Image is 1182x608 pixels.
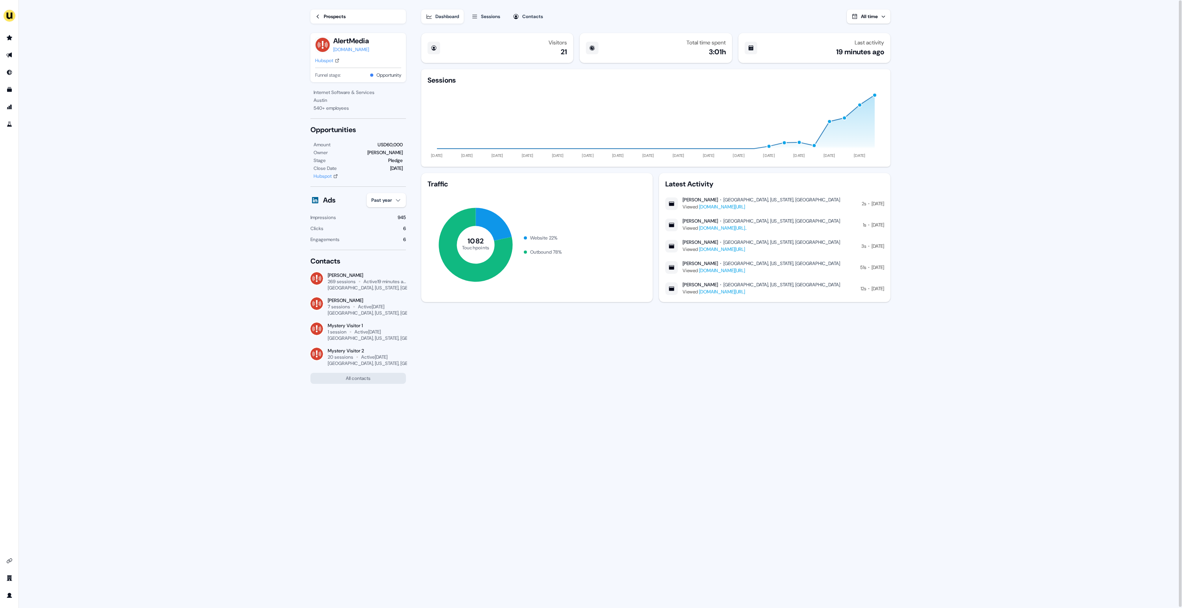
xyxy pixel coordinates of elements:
tspan: 1082 [468,236,484,246]
tspan: [DATE] [793,153,805,158]
div: Impressions [310,214,336,221]
div: [DATE] [872,263,884,271]
div: [DATE] [872,200,884,208]
div: Stage [314,157,326,164]
div: Owner [314,149,328,157]
div: Latest Activity [665,179,884,189]
div: Active [DATE] [354,329,381,335]
div: [GEOGRAPHIC_DATA], [US_STATE], [GEOGRAPHIC_DATA] [328,285,446,291]
div: USD60,000 [378,141,403,149]
div: Viewed [683,288,840,296]
a: [DOMAIN_NAME][URL] [699,246,745,252]
div: 540 + employees [314,104,403,112]
div: [PERSON_NAME] [367,149,403,157]
button: Past year [367,193,406,207]
tspan: [DATE] [522,153,534,158]
div: [PERSON_NAME] [683,282,718,288]
div: 51s [860,263,866,271]
div: 6 [403,236,406,243]
div: Internet Software & Services [314,88,403,96]
div: Active [DATE] [361,354,387,360]
div: Viewed [683,245,840,253]
div: Outbound 78 % [530,248,562,256]
tspan: [DATE] [431,153,443,158]
div: [GEOGRAPHIC_DATA], [US_STATE], [GEOGRAPHIC_DATA] [723,218,840,224]
a: Go to team [3,572,16,584]
a: Go to experiments [3,118,16,131]
button: All contacts [310,373,406,384]
tspan: [DATE] [492,153,503,158]
a: [DOMAIN_NAME][URL] [699,267,745,274]
div: [PERSON_NAME] [683,218,718,224]
div: Ads [323,195,336,205]
div: 20 sessions [328,354,353,360]
tspan: [DATE] [763,153,775,158]
span: All time [861,13,878,20]
div: 21 [561,47,567,57]
a: Go to integrations [3,555,16,567]
div: Mystery Visitor 2 [328,348,406,354]
div: [PERSON_NAME] [683,197,718,203]
div: Total time spent [686,39,726,46]
div: Opportunities [310,125,406,134]
div: Viewed [683,203,840,211]
a: Go to profile [3,589,16,602]
div: [DATE] [872,221,884,229]
div: Sessions [481,13,500,20]
span: Funnel stage: [315,71,341,79]
a: [DOMAIN_NAME][URL].. [699,225,747,231]
a: Prospects [310,9,406,24]
button: AlertMedia [333,36,369,46]
a: Go to prospects [3,31,16,44]
div: 19 minutes ago [836,47,884,57]
div: 1 session [328,329,347,335]
div: [GEOGRAPHIC_DATA], [US_STATE], [GEOGRAPHIC_DATA] [723,239,840,245]
a: [DOMAIN_NAME][URL] [699,204,745,210]
tspan: [DATE] [461,153,473,158]
div: Traffic [428,179,646,189]
div: [GEOGRAPHIC_DATA], [US_STATE], [GEOGRAPHIC_DATA] [723,260,840,267]
div: [PERSON_NAME] [683,239,718,245]
a: Go to attribution [3,101,16,113]
div: [DOMAIN_NAME] [333,46,369,53]
div: Dashboard [435,13,459,20]
div: Contacts [522,13,543,20]
div: [GEOGRAPHIC_DATA], [US_STATE], [GEOGRAPHIC_DATA] [328,360,446,367]
div: Amount [314,141,330,149]
div: [GEOGRAPHIC_DATA], [US_STATE], [GEOGRAPHIC_DATA] [328,335,446,341]
div: 3s [861,242,866,250]
div: Active [DATE] [358,304,384,310]
button: All time [847,9,890,24]
div: Pledge [388,157,403,164]
div: Austin [314,96,403,104]
div: Engagements [310,236,340,243]
button: Sessions [467,9,505,24]
div: [DATE] [390,164,403,172]
div: Visitors [549,39,567,46]
div: 12s [861,285,866,293]
div: Hubspot [315,57,333,64]
a: Go to templates [3,83,16,96]
div: Clicks [310,225,323,232]
a: Go to Inbound [3,66,16,79]
div: [GEOGRAPHIC_DATA], [US_STATE], [GEOGRAPHIC_DATA] [723,282,840,288]
div: Viewed [683,267,840,275]
div: [GEOGRAPHIC_DATA], [US_STATE], [GEOGRAPHIC_DATA] [723,197,840,203]
a: Hubspot [314,172,338,180]
div: [PERSON_NAME] [328,297,406,304]
div: 2s [862,200,866,208]
div: 6 [403,225,406,232]
a: Go to outbound experience [3,49,16,61]
div: [DATE] [872,285,884,293]
div: 3:01h [709,47,726,57]
div: Active 19 minutes ago [363,278,406,285]
div: [PERSON_NAME] [683,260,718,267]
div: Last activity [855,39,884,46]
div: Mystery Visitor 1 [328,322,406,329]
tspan: Touchpoints [462,244,490,251]
div: Prospects [324,13,346,20]
tspan: [DATE] [824,153,835,158]
div: Close Date [314,164,337,172]
tspan: [DATE] [703,153,715,158]
tspan: [DATE] [673,153,685,158]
